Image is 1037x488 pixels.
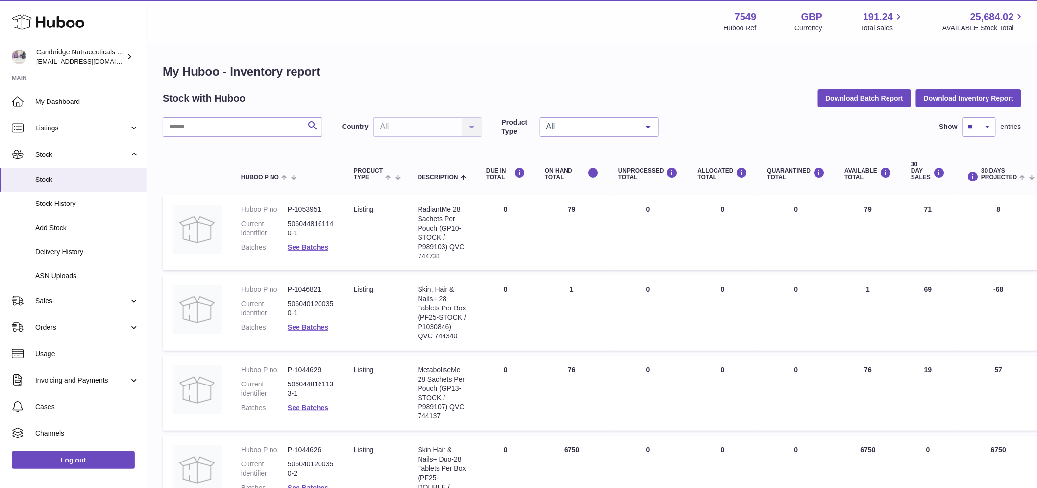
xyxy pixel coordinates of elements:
img: product image [173,285,222,334]
span: Total sales [861,24,904,33]
span: Product Type [354,168,383,180]
td: 0 [476,356,535,431]
dd: 5060401200350-1 [288,299,334,318]
dd: 5060401200350-2 [288,460,334,478]
dt: Current identifier [241,219,288,238]
span: 0 [794,366,798,374]
div: AVAILABLE Total [845,167,892,180]
span: 191.24 [863,10,893,24]
span: Invoicing and Payments [35,376,129,385]
span: Cases [35,402,139,411]
strong: GBP [801,10,822,24]
div: UNPROCESSED Total [618,167,678,180]
div: Skin, Hair & Nails+ 28 Tablets Per Box (PF25-STOCK / P1030846) QVC 744340 [418,285,467,340]
div: MetaboliseMe 28 Sachets Per Pouch (GP13-STOCK / P989107) QVC 744137 [418,365,467,421]
td: 76 [835,356,902,431]
dt: Batches [241,243,288,252]
a: Log out [12,451,135,469]
dt: Huboo P no [241,205,288,214]
dt: Current identifier [241,299,288,318]
dt: Current identifier [241,380,288,398]
span: 0 [794,205,798,213]
td: 0 [688,356,758,431]
td: 71 [901,195,955,270]
td: 0 [609,356,688,431]
span: ASN Uploads [35,271,139,281]
td: 76 [535,356,609,431]
label: Product Type [502,118,535,136]
span: listing [354,285,373,293]
div: Huboo Ref [724,24,757,33]
button: Download Inventory Report [916,89,1021,107]
dt: Huboo P no [241,285,288,294]
dt: Huboo P no [241,445,288,455]
span: Stock [35,175,139,184]
td: 19 [901,356,955,431]
td: 0 [476,195,535,270]
h2: Stock with Huboo [163,92,246,105]
div: 30 DAY SALES [911,161,945,181]
dd: P-1044626 [288,445,334,455]
td: 0 [609,195,688,270]
span: Stock [35,150,129,159]
span: 0 [794,446,798,454]
span: AVAILABLE Stock Total [942,24,1025,33]
div: ALLOCATED Total [698,167,748,180]
dd: P-1044629 [288,365,334,375]
span: entries [1001,122,1021,131]
span: Orders [35,323,129,332]
div: ON HAND Total [545,167,599,180]
td: 0 [476,275,535,350]
span: Listings [35,124,129,133]
label: Country [342,122,369,131]
a: 191.24 Total sales [861,10,904,33]
span: Channels [35,429,139,438]
span: 30 DAYS PROJECTED [981,168,1017,180]
span: Add Stock [35,223,139,232]
span: My Dashboard [35,97,139,106]
td: 69 [901,275,955,350]
td: 1 [535,275,609,350]
span: listing [354,366,373,374]
a: See Batches [288,323,328,331]
div: QUARANTINED Total [767,167,825,180]
dt: Current identifier [241,460,288,478]
span: 25,684.02 [970,10,1014,24]
h1: My Huboo - Inventory report [163,64,1021,79]
a: See Batches [288,243,328,251]
span: listing [354,446,373,454]
span: [EMAIL_ADDRESS][DOMAIN_NAME] [36,57,144,65]
span: Delivery History [35,247,139,257]
dd: P-1046821 [288,285,334,294]
dt: Batches [241,403,288,412]
dd: P-1053951 [288,205,334,214]
td: 1 [835,275,902,350]
button: Download Batch Report [818,89,912,107]
span: Stock History [35,199,139,208]
dt: Batches [241,323,288,332]
span: 0 [794,285,798,293]
td: 0 [609,275,688,350]
td: 0 [688,275,758,350]
div: RadiantMe 28 Sachets Per Pouch (GP10-STOCK / P989103) QVC 744731 [418,205,467,260]
label: Show [939,122,958,131]
dd: 5060448161140-1 [288,219,334,238]
img: qvc@camnutra.com [12,50,26,64]
td: 79 [535,195,609,270]
img: product image [173,365,222,414]
a: See Batches [288,404,328,411]
span: Sales [35,296,129,306]
span: Description [418,174,458,180]
div: DUE IN TOTAL [486,167,525,180]
span: Huboo P no [241,174,279,180]
div: Cambridge Nutraceuticals Ltd [36,48,124,66]
strong: 7549 [735,10,757,24]
td: 0 [688,195,758,270]
dd: 5060448161133-1 [288,380,334,398]
span: All [544,122,639,131]
span: listing [354,205,373,213]
td: 79 [835,195,902,270]
div: Currency [795,24,823,33]
img: product image [173,205,222,254]
a: 25,684.02 AVAILABLE Stock Total [942,10,1025,33]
